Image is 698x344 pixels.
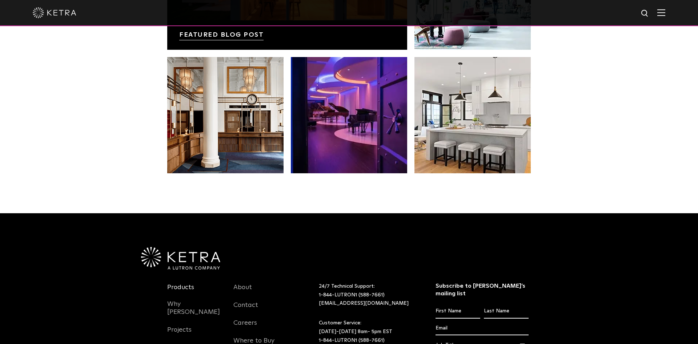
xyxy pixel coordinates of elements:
[233,319,257,336] a: Careers
[141,247,220,270] img: Ketra-aLutronCo_White_RGB
[319,301,409,306] a: [EMAIL_ADDRESS][DOMAIN_NAME]
[33,7,76,18] img: ketra-logo-2019-white
[233,283,252,300] a: About
[167,326,192,343] a: Projects
[484,304,529,318] input: Last Name
[167,283,194,300] a: Products
[319,338,385,343] a: 1-844-LUTRON1 (588-7661)
[436,282,529,298] h3: Subscribe to [PERSON_NAME]’s mailing list
[436,321,529,335] input: Email
[436,304,480,318] input: First Name
[641,9,650,18] img: search icon
[319,282,417,308] p: 24/7 Technical Support:
[233,301,258,318] a: Contact
[657,9,665,16] img: Hamburger%20Nav.svg
[167,300,222,325] a: Why [PERSON_NAME]
[319,292,385,298] a: 1-844-LUTRON1 (588-7661)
